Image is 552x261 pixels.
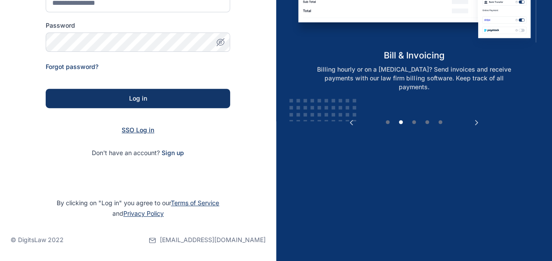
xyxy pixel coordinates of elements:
[383,118,392,127] button: 1
[160,236,266,244] span: [EMAIL_ADDRESS][DOMAIN_NAME]
[472,118,481,127] button: Next
[292,49,536,62] h5: bill & invoicing
[436,118,445,127] button: 5
[123,210,164,217] a: Privacy Policy
[171,199,219,207] a: Terms of Service
[46,89,230,108] button: Log in
[11,236,64,244] p: © DigitsLaw 2022
[60,94,216,103] div: Log in
[302,65,527,91] p: Billing hourly or on a [MEDICAL_DATA]? Send invoices and receive payments with our law firm billi...
[11,198,266,219] p: By clicking on "Log in" you agree to our
[423,118,432,127] button: 4
[149,219,266,261] a: [EMAIL_ADDRESS][DOMAIN_NAME]
[397,118,405,127] button: 2
[46,149,230,157] p: Don't have an account?
[162,149,184,157] span: Sign up
[410,118,419,127] button: 3
[112,210,164,217] span: and
[122,126,154,134] a: SSO Log in
[46,63,98,70] a: Forgot password?
[46,21,230,30] label: Password
[162,149,184,156] a: Sign up
[347,118,356,127] button: Previous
